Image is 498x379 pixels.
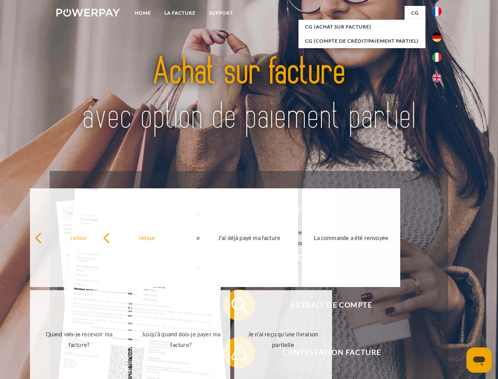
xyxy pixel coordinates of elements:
div: Je n'ai reçu qu'une livraison partielle [239,329,328,350]
a: CG (achat sur facture) [298,20,425,34]
a: CG (Compte de crédit/paiement partiel) [298,34,425,48]
img: fr [432,7,442,16]
img: en [432,73,442,83]
img: logo-powerpay-white.svg [56,9,120,17]
div: retour [103,232,192,243]
iframe: Bouton de lancement de la fenêtre de messagerie [466,347,492,373]
a: Support [202,6,240,20]
img: it [432,53,442,62]
div: La commande a été renvoyée [307,232,395,243]
a: CG [405,6,425,20]
img: de [432,32,442,42]
div: J'ai déjà payé ma facture [205,232,294,243]
div: Jusqu'à quand dois-je payer ma facture? [137,329,226,350]
a: Home [128,6,158,20]
div: Quand vais-je recevoir ma facture? [35,329,123,350]
div: retour [35,232,123,243]
a: LA FACTURE [158,6,202,20]
img: title-powerpay_fr.svg [75,38,423,151]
